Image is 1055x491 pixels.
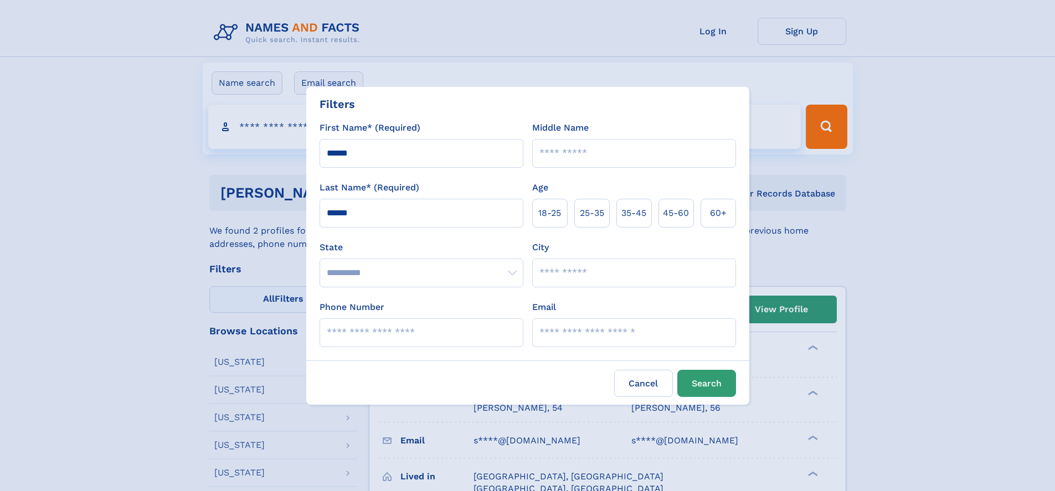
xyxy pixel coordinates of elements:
[320,121,420,135] label: First Name* (Required)
[580,206,604,220] span: 25‑35
[621,206,646,220] span: 35‑45
[532,121,589,135] label: Middle Name
[532,301,556,314] label: Email
[320,96,355,112] div: Filters
[532,181,548,194] label: Age
[320,241,523,254] label: State
[677,370,736,397] button: Search
[614,370,673,397] label: Cancel
[320,301,384,314] label: Phone Number
[320,181,419,194] label: Last Name* (Required)
[663,206,689,220] span: 45‑60
[710,206,727,220] span: 60+
[538,206,561,220] span: 18‑25
[532,241,549,254] label: City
